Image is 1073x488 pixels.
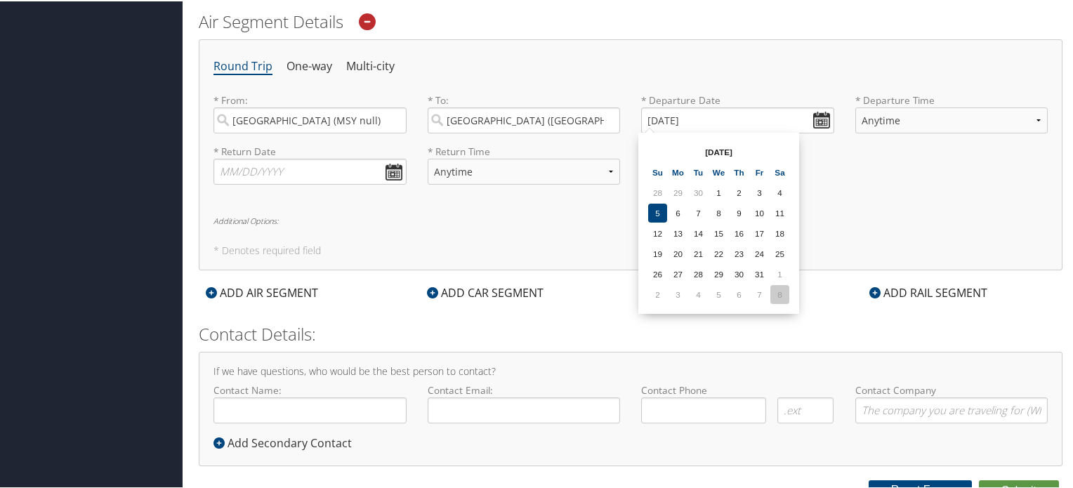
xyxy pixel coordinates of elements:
li: Multi-city [346,53,395,78]
td: 15 [709,223,728,242]
label: Contact Email: [428,382,621,422]
select: * Departure Time [855,106,1048,132]
div: Add Secondary Contact [213,433,359,450]
td: 10 [750,202,769,221]
td: 1 [770,263,789,282]
td: 7 [689,202,708,221]
td: 17 [750,223,769,242]
td: 3 [669,284,687,303]
td: 28 [648,182,667,201]
th: Tu [689,161,708,180]
td: 4 [770,182,789,201]
input: .ext [777,396,834,422]
h2: Contact Details: [199,321,1062,345]
input: MM/DD/YYYY [213,157,407,183]
th: Th [730,161,749,180]
label: * Departure Time [855,92,1048,143]
td: 27 [669,263,687,282]
td: 20 [669,243,687,262]
td: 2 [730,182,749,201]
td: 25 [770,243,789,262]
td: 22 [709,243,728,262]
th: [DATE] [669,141,769,160]
li: Round Trip [213,53,272,78]
td: 18 [770,223,789,242]
td: 6 [669,202,687,221]
label: * Departure Date [641,92,834,106]
td: 12 [648,223,667,242]
th: Fr [750,161,769,180]
div: ADD CAR SEGMENT [420,283,551,300]
td: 8 [709,202,728,221]
td: 11 [770,202,789,221]
td: 29 [709,263,728,282]
h2: Air Segment Details [199,8,1062,32]
th: We [709,161,728,180]
label: Contact Phone [641,382,834,396]
h4: If we have questions, who would be the best person to contact? [213,365,1048,375]
td: 23 [730,243,749,262]
label: Contact Name: [213,382,407,422]
th: Sa [770,161,789,180]
input: City or Airport Code [213,106,407,132]
td: 14 [689,223,708,242]
label: * Return Date [213,143,407,157]
td: 6 [730,284,749,303]
td: 21 [689,243,708,262]
li: One-way [287,53,332,78]
input: MM/DD/YYYY [641,106,834,132]
td: 5 [648,202,667,221]
th: Su [648,161,667,180]
td: 7 [750,284,769,303]
td: 31 [750,263,769,282]
div: ADD AIR SEGMENT [199,283,325,300]
td: 30 [730,263,749,282]
input: Contact Name: [213,396,407,422]
div: ADD RAIL SEGMENT [862,283,994,300]
td: 24 [750,243,769,262]
td: 3 [750,182,769,201]
td: 1 [709,182,728,201]
h6: Additional Options: [213,216,1048,223]
input: City or Airport Code [428,106,621,132]
th: Mo [669,161,687,180]
td: 13 [669,223,687,242]
td: 5 [709,284,728,303]
td: 2 [648,284,667,303]
td: 26 [648,263,667,282]
td: 16 [730,223,749,242]
td: 4 [689,284,708,303]
label: * To: [428,92,621,132]
label: * Return Time [428,143,621,157]
input: Contact Company [855,396,1048,422]
td: 30 [689,182,708,201]
td: 8 [770,284,789,303]
label: * From: [213,92,407,132]
label: Contact Company [855,382,1048,422]
td: 9 [730,202,749,221]
td: 28 [689,263,708,282]
input: Contact Email: [428,396,621,422]
td: 19 [648,243,667,262]
td: 29 [669,182,687,201]
h5: * Denotes required field [213,244,1048,254]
